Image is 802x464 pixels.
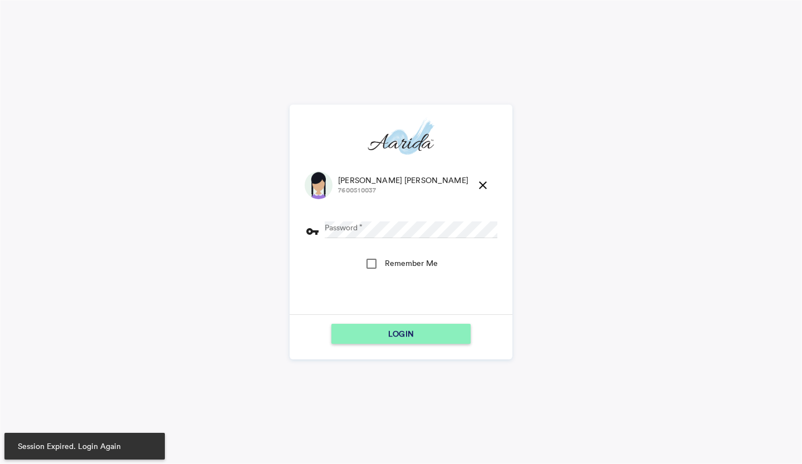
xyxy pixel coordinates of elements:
span: LOGIN [388,324,414,344]
button: LOGIN [331,324,471,344]
md-icon: close [476,179,490,192]
span: [PERSON_NAME] [PERSON_NAME] [338,175,468,186]
md-checkbox: Remember Me [365,252,438,279]
img: default.png [305,171,332,199]
md-icon: vpn_key [306,225,319,238]
img: aarida-optimized.png [368,117,434,159]
div: Remember Me [385,258,438,269]
span: 7600510037 [338,186,468,195]
button: close [472,174,494,196]
span: Session Expired. Login Again [13,441,156,452]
